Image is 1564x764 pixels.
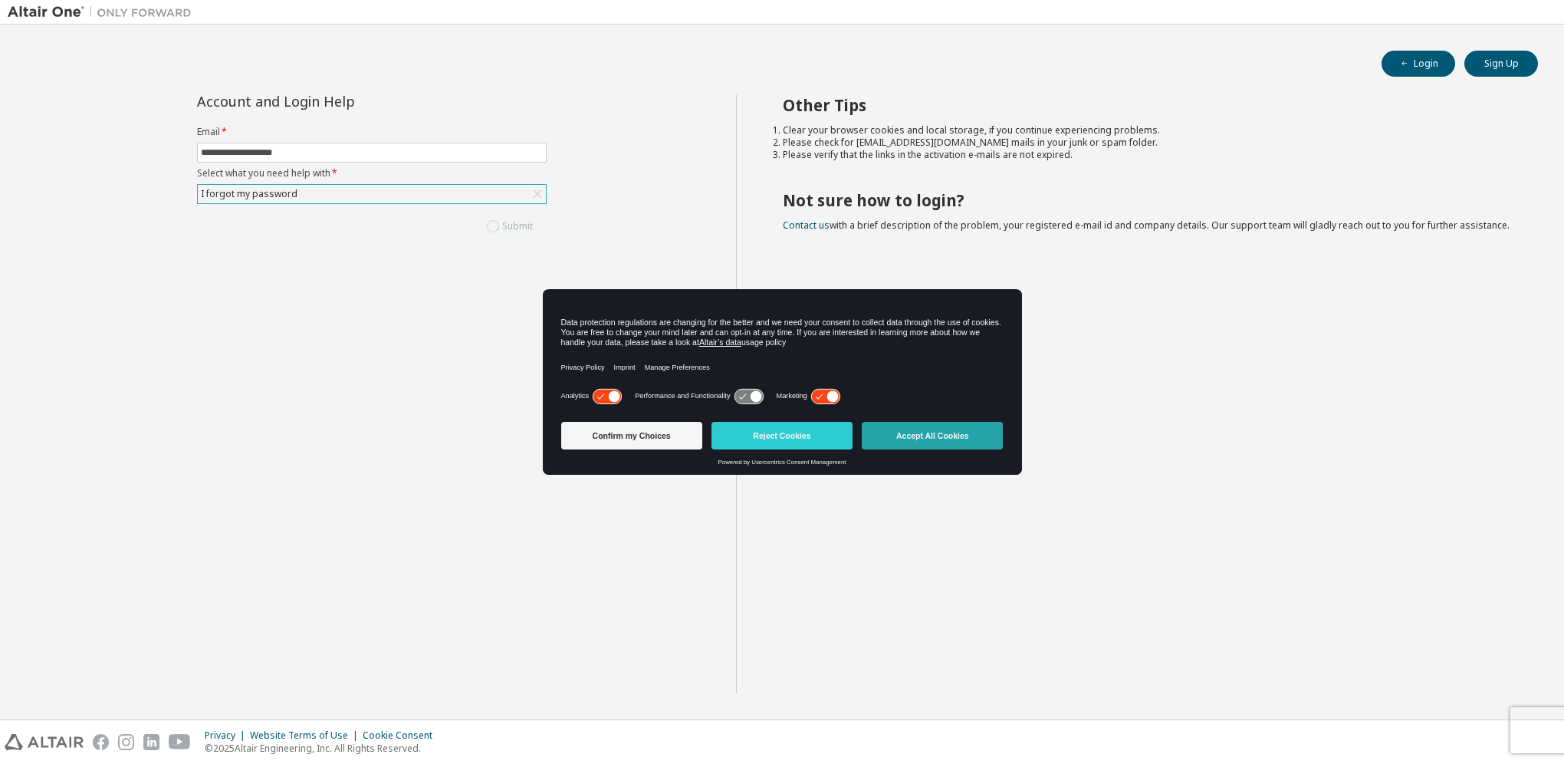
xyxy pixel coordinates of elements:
[8,5,199,20] img: Altair One
[783,149,1511,161] li: Please verify that the links in the activation e-mails are not expired.
[205,742,442,755] p: © 2025 Altair Engineering, Inc. All Rights Reserved.
[783,219,830,232] a: Contact us
[118,734,134,750] img: instagram.svg
[93,734,109,750] img: facebook.svg
[1464,51,1538,77] button: Sign Up
[198,185,546,203] div: I forgot my password
[169,734,191,750] img: youtube.svg
[197,95,477,107] div: Account and Login Help
[783,137,1511,149] li: Please check for [EMAIL_ADDRESS][DOMAIN_NAME] mails in your junk or spam folder.
[783,95,1511,115] h2: Other Tips
[783,219,1510,232] span: with a brief description of the problem, your registered e-mail id and company details. Our suppo...
[363,729,442,742] div: Cookie Consent
[197,167,547,179] label: Select what you need help with
[1382,51,1455,77] button: Login
[143,734,159,750] img: linkedin.svg
[205,729,250,742] div: Privacy
[197,126,547,138] label: Email
[250,729,363,742] div: Website Terms of Use
[783,190,1511,210] h2: Not sure how to login?
[5,734,84,750] img: altair_logo.svg
[199,186,300,203] div: I forgot my password
[783,124,1511,137] li: Clear your browser cookies and local storage, if you continue experiencing problems.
